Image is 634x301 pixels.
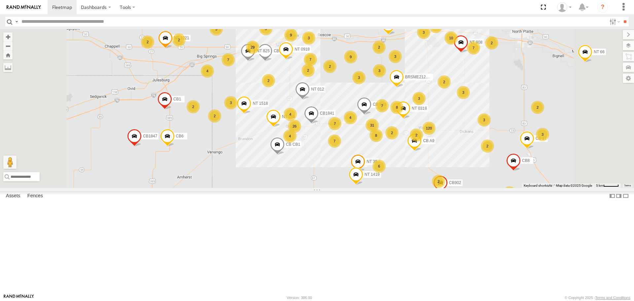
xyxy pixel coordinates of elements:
[438,75,451,89] div: 2
[344,50,357,63] div: 9
[423,139,434,143] span: CB A9
[201,64,214,78] div: 4
[607,17,621,26] label: Search Filter Options
[320,111,334,116] span: CB1841
[328,134,341,148] div: 7
[597,2,608,13] i: ?
[288,120,301,133] div: 26
[174,36,189,41] span: NT 1221
[246,41,259,54] div: 29
[7,5,41,10] img: rand-logo.svg
[3,63,13,72] label: Measure
[370,129,383,142] div: 8
[302,31,315,45] div: 3
[467,41,480,55] div: 7
[284,108,297,121] div: 4
[172,33,186,47] div: 2
[352,71,366,84] div: 3
[259,22,272,35] div: 3
[616,191,622,201] label: Dock Summary Table to the Right
[4,294,34,301] a: Visit our Website
[449,180,461,185] span: CB902
[432,175,445,188] div: 2
[187,100,200,113] div: 2
[14,17,19,26] label: Search Query
[503,186,516,200] div: 2
[3,156,17,169] button: Drag Pegman onto the map to open Street View
[412,106,427,111] span: NT 0318
[417,26,430,39] div: 3
[301,64,315,77] div: 2
[253,101,268,106] span: NT 1518
[375,99,389,112] div: 7
[143,134,157,139] span: CB1847
[385,126,399,139] div: 2
[3,51,13,59] button: Zoom Home
[224,96,237,109] div: 3
[555,2,574,12] div: Cary Cook
[372,41,386,54] div: 2
[477,113,491,127] div: 3
[481,139,494,153] div: 2
[594,50,604,55] span: NT 66
[609,191,616,201] label: Dock Summary Table to the Left
[3,192,23,201] label: Assets
[282,114,295,119] span: NT 246
[412,92,426,105] div: 3
[624,184,631,187] a: Terms (opens in new tab)
[536,128,549,141] div: 3
[283,130,297,143] div: 4
[295,47,310,52] span: NT 0918
[410,129,423,142] div: 2
[24,192,46,201] label: Fences
[304,53,317,66] div: 7
[3,41,13,51] button: Zoom out
[531,101,544,114] div: 2
[328,117,341,130] div: 7
[522,159,530,163] span: CB8
[257,49,269,53] span: NT 825
[565,296,630,300] div: © Copyright 2025 -
[365,172,380,177] span: NT 1419
[176,134,184,139] span: CB6
[623,74,634,83] label: Map Settings
[274,49,286,54] span: CB111
[367,159,377,164] span: NT 35
[284,28,298,42] div: 9
[470,40,482,45] span: NT 808
[372,160,386,173] div: 6
[141,35,154,49] div: 2
[222,53,235,66] div: 7
[596,184,603,187] span: 5 km
[287,296,312,300] div: Version: 306.00
[444,31,458,45] div: 10
[373,102,386,107] span: CB E19
[622,191,629,201] label: Hide Summary Table
[390,101,404,114] div: 8
[389,50,402,63] div: 3
[595,296,630,300] a: Terms and Conditions
[405,75,450,80] span: BRSME21213419025970
[286,142,300,147] span: CB CB1
[311,87,324,92] span: NT 012
[3,32,13,41] button: Zoom in
[556,184,592,187] span: Map data ©2025 Google
[422,122,436,135] div: 120
[344,111,357,124] div: 4
[485,36,498,50] div: 2
[210,22,223,36] div: 3
[323,60,336,73] div: 2
[173,97,181,101] span: CB1
[524,183,552,188] button: Keyboard shortcuts
[594,183,621,188] button: Map Scale: 5 km per 43 pixels
[366,119,379,132] div: 31
[457,86,470,99] div: 3
[208,109,221,123] div: 2
[262,74,275,87] div: 2
[373,64,386,77] div: 3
